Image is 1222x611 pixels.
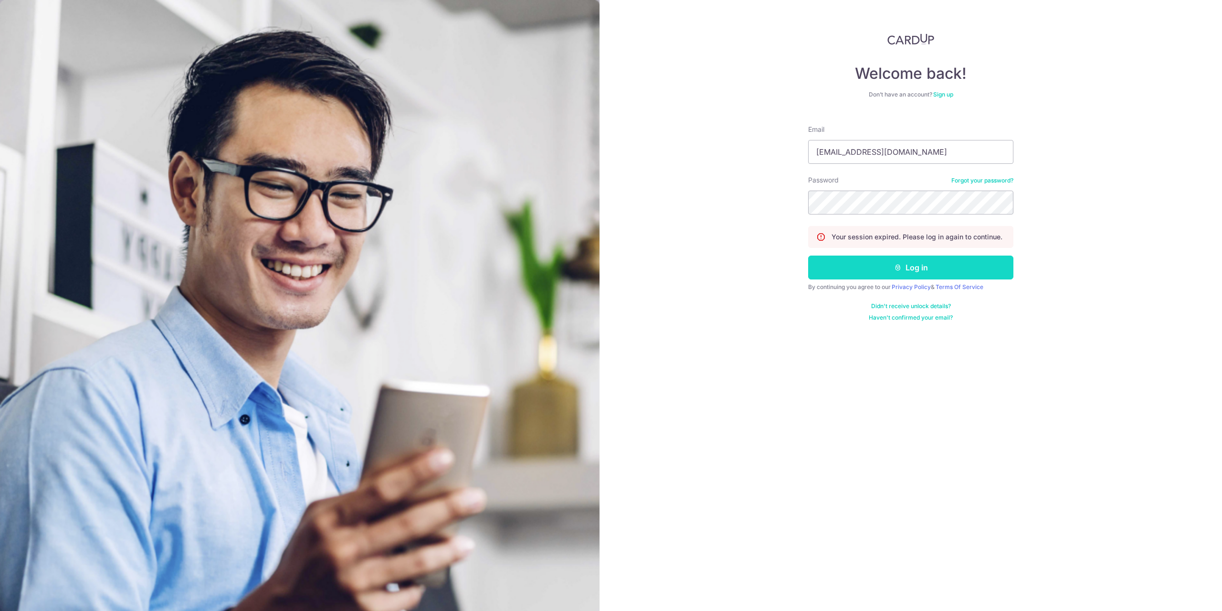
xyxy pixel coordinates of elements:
div: By continuing you agree to our & [808,283,1013,291]
a: Didn't receive unlock details? [871,302,951,310]
a: Haven't confirmed your email? [869,314,953,322]
a: Terms Of Service [936,283,983,290]
button: Log in [808,256,1013,279]
a: Sign up [933,91,953,98]
label: Email [808,125,824,134]
p: Your session expired. Please log in again to continue. [832,232,1002,242]
label: Password [808,175,839,185]
div: Don’t have an account? [808,91,1013,98]
img: CardUp Logo [887,33,934,45]
a: Privacy Policy [892,283,931,290]
input: Enter your Email [808,140,1013,164]
h4: Welcome back! [808,64,1013,83]
a: Forgot your password? [951,177,1013,184]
